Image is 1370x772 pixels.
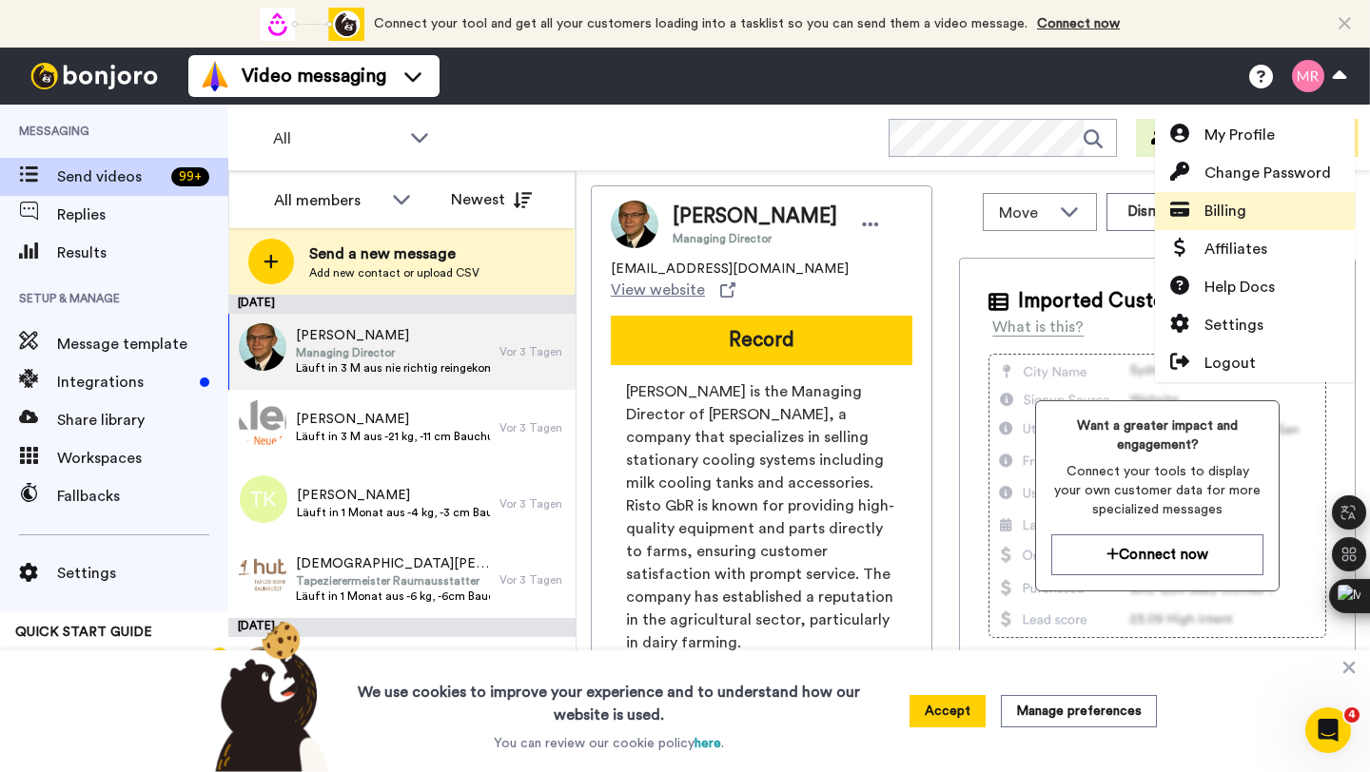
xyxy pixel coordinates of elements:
[1051,462,1263,519] span: Connect your tools to display your own customer data for more specialized messages
[673,203,837,231] span: [PERSON_NAME]
[1204,352,1256,375] span: Logout
[240,475,287,523] img: tk.png
[437,181,546,219] button: Newest
[1155,306,1355,344] a: Settings
[1136,119,1229,157] button: Invite
[695,737,721,750] a: here
[57,562,228,585] span: Settings
[374,17,1027,30] span: Connect your tool and get all your customers loading into a tasklist so you can send them a video...
[1305,707,1351,753] iframe: Intercom live chat
[499,344,566,359] div: Vor 3 Tagen
[23,63,166,89] img: bj-logo-header-white.svg
[274,189,382,212] div: All members
[1155,344,1355,382] a: Logout
[297,505,490,520] span: Läuft in 1 Monat aus -4 kg, -3 cm Bauchumfang abgenommen schon seit [PERSON_NAME] OFF, habe keine...
[1001,695,1157,727] button: Manage preferences
[1018,287,1241,316] span: Imported Customer Info
[200,61,230,91] img: vm-color.svg
[239,399,286,447] img: 70e3eab5-3175-4bd2-8be2-eb17ff888556.png
[1051,416,1263,454] span: Want a greater impact and engagement?
[296,345,490,360] span: Managing Director
[15,649,40,665] span: 80%
[296,554,490,573] span: [DEMOGRAPHIC_DATA][PERSON_NAME]
[1155,192,1355,230] a: Billing
[171,167,209,186] div: 99 +
[15,626,152,639] span: QUICK START GUIDE
[611,260,849,279] span: [EMAIL_ADDRESS][DOMAIN_NAME]
[1037,17,1120,30] a: Connect now
[499,420,566,435] div: Vor 3 Tagen
[1155,268,1355,306] a: Help Docs
[494,734,724,753] p: You can review our cookie policy .
[1204,238,1267,261] span: Affiliates
[611,201,658,248] img: Image of Klaus Risto
[57,485,228,508] span: Fallbacks
[57,241,228,264] span: Results
[309,265,479,280] span: Add new contact or upload CSV
[626,380,897,654] span: [PERSON_NAME] is the Managing Director of [PERSON_NAME], a company that specializes in selling st...
[296,429,490,444] span: Läuft in 3 M aus -21 kg, -11 cm Bauchumfang abgenommen seit ca. 1 Monat Unbekannt / Off war im Fr...
[999,202,1050,224] span: Move
[1204,162,1331,184] span: Change Password
[198,620,339,772] img: bear-with-cookie.png
[296,410,490,429] span: [PERSON_NAME]
[1204,314,1263,337] span: Settings
[1204,276,1275,299] span: Help Docs
[296,326,490,345] span: [PERSON_NAME]
[296,589,490,604] span: Läuft in 1 Monat aus -6 kg, -6cm Bauchumfang abgenommen stagniert die letzten Monate vor kurzem U...
[57,165,164,188] span: Send videos
[1155,154,1355,192] a: Change Password
[1106,193,1198,231] button: Dismiss
[1204,200,1246,222] span: Billing
[1344,707,1360,723] span: 4
[611,279,705,301] span: View website
[57,409,228,432] span: Share library
[611,279,735,301] a: View website
[992,316,1084,338] div: What is this?
[273,127,401,150] span: All
[239,323,286,371] img: e0fc26ab-bf52-4e5f-bc11-cda87bb46383.jpg
[499,496,566,511] div: Vor 3 Tagen
[57,447,228,470] span: Workspaces
[296,649,490,668] span: [PERSON_NAME]
[239,551,286,599] img: d6263af1-29c9-4aa8-861c-6e5c08bcb56b.png
[228,618,576,637] div: [DATE]
[673,231,837,246] span: Managing Director
[57,333,228,356] span: Message template
[611,316,912,365] button: Record
[1204,124,1275,146] span: My Profile
[499,572,566,588] div: Vor 3 Tagen
[297,486,490,505] span: [PERSON_NAME]
[309,242,479,265] span: Send a new message
[242,63,386,89] span: Video messaging
[296,360,490,376] span: Läuft in 3 M aus nie richtig reingekommen am Anfang sehr hinterher gewesen und immer wieder anger...
[296,573,490,589] span: Tapezierermeister Raumausstatter
[1155,116,1355,154] a: My Profile
[1051,534,1263,575] button: Connect now
[57,371,192,394] span: Integrations
[57,203,228,226] span: Replies
[910,695,986,727] button: Accept
[339,669,879,726] h3: We use cookies to improve your experience and to understand how our website is used.
[1155,230,1355,268] a: Affiliates
[228,295,576,314] div: [DATE]
[260,8,364,41] div: animation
